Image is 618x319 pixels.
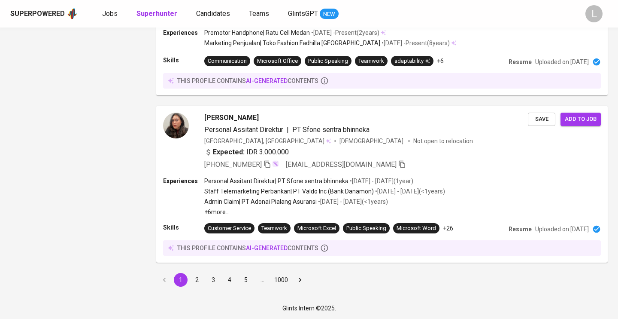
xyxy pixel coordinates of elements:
[374,187,445,196] p: • [DATE] - [DATE] ( <1 years )
[394,57,430,65] div: adaptability
[204,187,374,196] p: Staff Telemarketing Perbankan | PT Valdo Inc (Bank Danamon)
[413,137,473,145] p: Not open to relocation
[208,224,251,233] div: Customer Service
[174,273,188,287] button: page 1
[204,147,289,157] div: IDR 3.000.000
[528,113,555,126] button: Save
[190,273,204,287] button: Go to page 2
[204,137,331,145] div: [GEOGRAPHIC_DATA], [GEOGRAPHIC_DATA]
[348,177,413,185] p: • [DATE] - [DATE] ( 1 year )
[246,77,288,84] span: AI-generated
[310,28,379,37] p: • [DATE] - Present ( 2 years )
[297,224,336,233] div: Microsoft Excel
[206,273,220,287] button: Go to page 3
[163,223,204,232] p: Skills
[532,114,551,124] span: Save
[204,160,262,169] span: [PHONE_NUMBER]
[156,273,308,287] nav: pagination navigation
[339,137,405,145] span: [DEMOGRAPHIC_DATA]
[196,9,232,19] a: Candidates
[204,208,445,216] p: +6 more ...
[213,147,245,157] b: Expected:
[287,125,289,135] span: |
[196,9,230,18] span: Candidates
[163,113,189,138] img: 80372e440cd52dc9ab88d670f8d083a1.jpg
[67,7,78,20] img: app logo
[320,10,339,18] span: NEW
[292,126,370,134] span: PT Sfone sentra bhinneka
[288,9,318,18] span: GlintsGPT
[257,57,298,65] div: Microsoft Office
[443,224,453,233] p: +26
[380,39,450,47] p: • [DATE] - Present ( 8 years )
[272,273,291,287] button: Go to page 1000
[177,244,318,252] p: this profile contains contents
[204,39,380,47] p: Marketing Penjualan | Toko Fashion Fadhilla [GEOGRAPHIC_DATA]
[509,225,532,233] p: Resume
[136,9,177,18] b: Superhunter
[10,7,78,20] a: Superpoweredapp logo
[163,56,204,64] p: Skills
[249,9,269,18] span: Teams
[565,114,597,124] span: Add to job
[204,113,259,123] span: [PERSON_NAME]
[346,224,386,233] div: Public Speaking
[177,77,318,85] p: this profile contains contents
[437,57,444,65] p: +6
[102,9,118,18] span: Jobs
[223,273,236,287] button: Go to page 4
[560,113,601,126] button: Add to job
[272,160,279,167] img: magic_wand.svg
[163,28,204,37] p: Experiences
[239,273,253,287] button: Go to page 5
[204,28,310,37] p: Promotor Handphone | Ratu Cell Medan
[208,57,247,65] div: Communication
[246,245,288,252] span: AI-generated
[204,126,283,134] span: Personal Assitant Direktur
[358,57,384,65] div: Teamwork
[163,177,204,185] p: Experiences
[102,9,119,19] a: Jobs
[308,57,348,65] div: Public Speaking
[317,197,388,206] p: • [DATE] - [DATE] ( <1 years )
[535,58,589,66] p: Uploaded on [DATE]
[156,106,608,263] a: [PERSON_NAME]Personal Assitant Direktur|PT Sfone sentra bhinneka[GEOGRAPHIC_DATA], [GEOGRAPHIC_DA...
[397,224,436,233] div: Microsoft Word
[293,273,307,287] button: Go to next page
[249,9,271,19] a: Teams
[585,5,603,22] div: L
[204,197,317,206] p: Admin Claim | PT Adonai Pialang Asuransi
[535,225,589,233] p: Uploaded on [DATE]
[204,177,348,185] p: Personal Assitant Direktur | PT Sfone sentra bhinneka
[261,224,287,233] div: Teamwork
[509,58,532,66] p: Resume
[136,9,179,19] a: Superhunter
[10,9,65,19] div: Superpowered
[286,160,397,169] span: [EMAIL_ADDRESS][DOMAIN_NAME]
[255,276,269,284] div: …
[288,9,339,19] a: GlintsGPT NEW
